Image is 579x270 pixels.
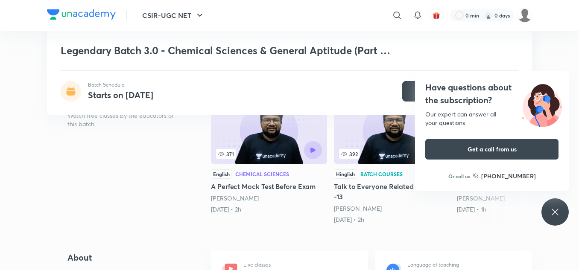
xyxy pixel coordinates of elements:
p: Language of teaching [407,261,459,269]
h4: Have questions about the subscription? [425,81,559,107]
div: Chemical Sciences [235,171,289,177]
h4: Starts on [DATE] [88,89,153,101]
div: 29th Jul • 1h [457,205,573,214]
div: Hinglish [334,169,357,179]
img: roshni [518,8,532,23]
a: 392HinglishBatch coursesTalk to Everyone Related to exam -13[PERSON_NAME][DATE] • 2h [334,98,450,224]
a: [PERSON_NAME] [457,194,505,202]
span: 371 [216,149,236,159]
div: Dr. Kuldeep Garg [334,204,450,213]
a: [PERSON_NAME] [334,204,382,212]
div: Dr. Kuldeep Garg [211,194,327,203]
p: Live classes [243,261,271,269]
a: [PHONE_NUMBER] [473,171,536,180]
div: 27th Jul • 2h [211,205,327,214]
div: Batch courses [360,171,403,177]
p: Or call us [448,172,470,180]
button: CSIR-UGC NET [137,7,210,24]
button: Get a call from us [425,139,559,160]
h5: Talk to Everyone Related to exam -13 [334,181,450,202]
img: avatar [433,12,440,19]
a: 371EnglishChemical SciencesA Perfect Mock Test Before Exam[PERSON_NAME][DATE] • 2h [211,98,327,214]
span: 392 [339,149,360,159]
img: Company Logo [47,9,116,20]
a: Talk to Everyone Related to exam -13 [334,98,450,224]
img: streak [484,11,493,20]
button: avatar [430,9,443,22]
img: ttu_illustration_new.svg [515,81,569,127]
div: 22nd Aug • 2h [334,215,450,224]
h6: [PHONE_NUMBER] [481,171,536,180]
a: A Perfect Mock Test Before Exam [211,98,327,214]
div: English [211,169,232,179]
a: [PERSON_NAME] [211,194,259,202]
h1: Legendary Batch 3.0 - Chemical Sciences & General Aptitude (Part A) CSIR [DATE] [61,44,395,57]
button: Get subscription [402,81,492,102]
p: Batch Schedule [88,81,153,89]
h4: About [67,251,184,264]
div: Seema Chawla [457,194,573,203]
div: Our expert can answer all your questions [425,110,559,127]
p: Watch free classes by the educators of this batch [67,111,184,128]
a: Company Logo [47,9,116,22]
h5: A Perfect Mock Test Before Exam [211,181,327,192]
